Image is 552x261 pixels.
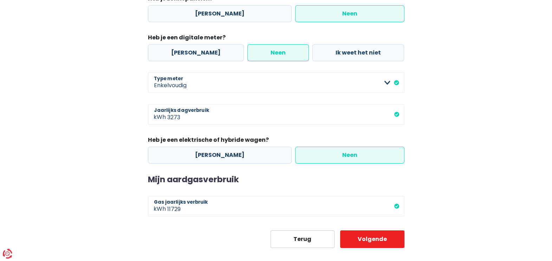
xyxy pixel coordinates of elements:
label: Neen [295,5,404,22]
button: Terug [271,230,335,248]
h2: Mijn aardgasverbruik [148,175,404,185]
legend: Heb je een elektrische of hybride wagen? [148,136,404,147]
label: Neen [295,147,404,164]
label: [PERSON_NAME] [148,5,292,22]
span: kWh [148,196,167,216]
label: [PERSON_NAME] [148,147,292,164]
label: Neen [247,44,309,61]
label: [PERSON_NAME] [148,44,244,61]
label: Ik weet het niet [312,44,404,61]
legend: Heb je een digitale meter? [148,33,404,44]
span: kWh [148,104,167,125]
button: Volgende [340,230,404,248]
